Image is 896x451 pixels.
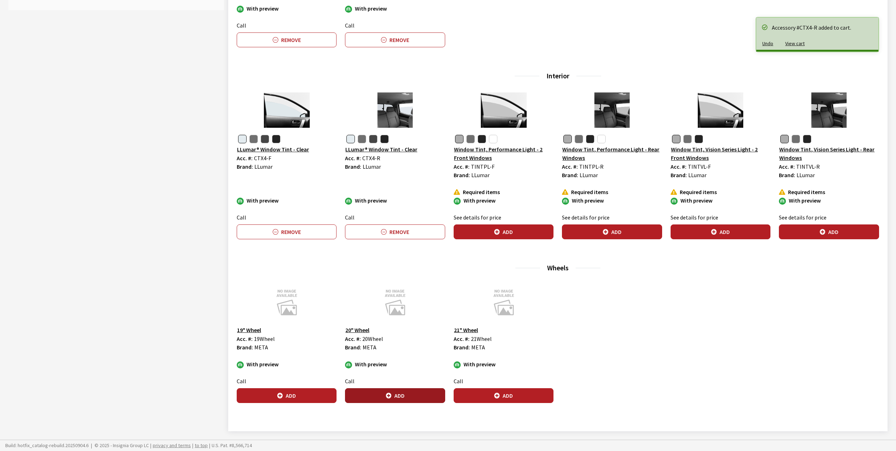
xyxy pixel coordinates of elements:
[345,377,355,385] label: Call
[454,162,470,171] label: Acc. #:
[237,325,261,335] button: 19" Wheel
[562,188,662,196] div: Required items
[671,224,770,239] button: Add
[779,171,795,179] label: Brand:
[345,284,445,320] img: Image for 20&quot; Wheel
[562,224,662,239] button: Add
[466,135,475,143] button: Window Tint 35%
[345,325,370,335] button: 20" Wheel
[237,162,253,171] label: Brand:
[454,213,501,222] label: See details for price
[237,4,337,13] div: With preview
[471,335,492,342] span: 21Wheel
[150,442,151,449] span: |
[249,135,258,143] button: Light
[345,213,355,222] label: Call
[363,344,376,351] span: META
[454,188,553,196] div: Required items
[363,163,381,170] span: LLumar
[562,162,578,171] label: Acc. #:
[237,32,337,47] button: Remove
[345,145,418,154] button: LLumar® Window Tint - Clear
[671,188,770,196] div: Required items
[345,360,445,368] div: With preview
[671,162,686,171] label: Acc. #:
[756,37,779,50] button: Undo
[579,163,604,170] span: TINTPL-R
[362,335,383,342] span: 20Wheel
[237,92,337,128] img: Image for LLumar® Window Tint - Clear
[671,196,770,205] div: With preview
[237,71,879,81] h3: Interior
[237,154,253,162] label: Acc. #:
[454,145,553,162] button: Window Tint, Performance Light - 2 Front Windows
[237,335,253,343] label: Acc. #:
[261,135,269,143] button: Medium
[562,92,662,128] img: Image for Window Tint, Performance Light - Rear Windows
[671,92,770,128] img: Image for Window Tint, Vision Series Light - 2 Front Windows
[562,171,578,179] label: Brand:
[237,263,879,273] h3: Wheels
[779,196,879,205] div: With preview
[237,284,337,320] img: Image for 19&quot; Wheel
[471,344,485,351] span: META
[780,135,789,143] button: Window Tint 60%
[454,343,470,351] label: Brand:
[345,92,445,128] img: Image for LLumar® Window Tint - Clear
[345,196,445,205] div: With preview
[254,335,275,342] span: 19Wheel
[237,343,253,351] label: Brand:
[153,442,191,449] a: privacy and terms
[345,343,361,351] label: Brand:
[95,442,149,449] span: © 2025 - Insignia Group LC
[237,196,337,205] div: With preview
[478,135,486,143] button: Window Tint 10%
[254,155,271,162] span: CTX4-F
[597,135,606,143] button: Clear Blue
[345,32,445,47] button: Remove
[575,135,583,143] button: Window Tint 35%
[489,135,497,143] button: Clear Blue
[237,388,337,403] button: Add
[454,377,463,385] label: Call
[454,196,553,205] div: With preview
[254,163,273,170] span: LLumar
[345,388,445,403] button: Add
[562,213,610,222] label: See details for price
[237,145,309,154] button: LLumar® Window Tint - Clear
[454,284,553,320] img: Image for 21&quot; Wheel
[195,442,208,449] a: to top
[779,92,879,128] img: Image for Window Tint, Vision Series Light - Rear Windows
[5,442,89,449] span: Build: hotfix_catalog-rebuild.20250904.6
[254,344,268,351] span: META
[779,213,827,222] label: See details for price
[209,442,210,449] span: |
[380,135,389,143] button: Dark
[671,145,770,162] button: Window Tint, Vision Series Light - 2 Front Windows
[797,172,815,179] span: LLumar
[671,171,687,179] label: Brand:
[695,135,703,143] button: Window Tint 10%
[779,37,811,50] button: View cart
[192,442,193,449] span: |
[779,145,879,162] button: Window Tint, Vision Series Light - Rear Windows
[562,196,662,205] div: With preview
[345,21,355,30] label: Call
[358,135,366,143] button: Light
[683,135,692,143] button: Window Tint 35%
[237,224,337,239] button: Remove
[671,213,718,222] label: See details for price
[345,335,361,343] label: Acc. #:
[237,360,337,368] div: With preview
[779,162,795,171] label: Acc. #:
[237,213,246,222] label: Call
[369,135,377,143] button: Medium
[471,163,495,170] span: TINTPL-F
[272,135,280,143] button: Dark
[454,224,553,239] button: Add
[688,172,707,179] span: LLumar
[580,172,598,179] span: LLumar
[345,224,445,239] button: Remove
[562,145,662,162] button: Window Tint, Performance Light - Rear Windows
[803,135,811,143] button: Window Tint 10%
